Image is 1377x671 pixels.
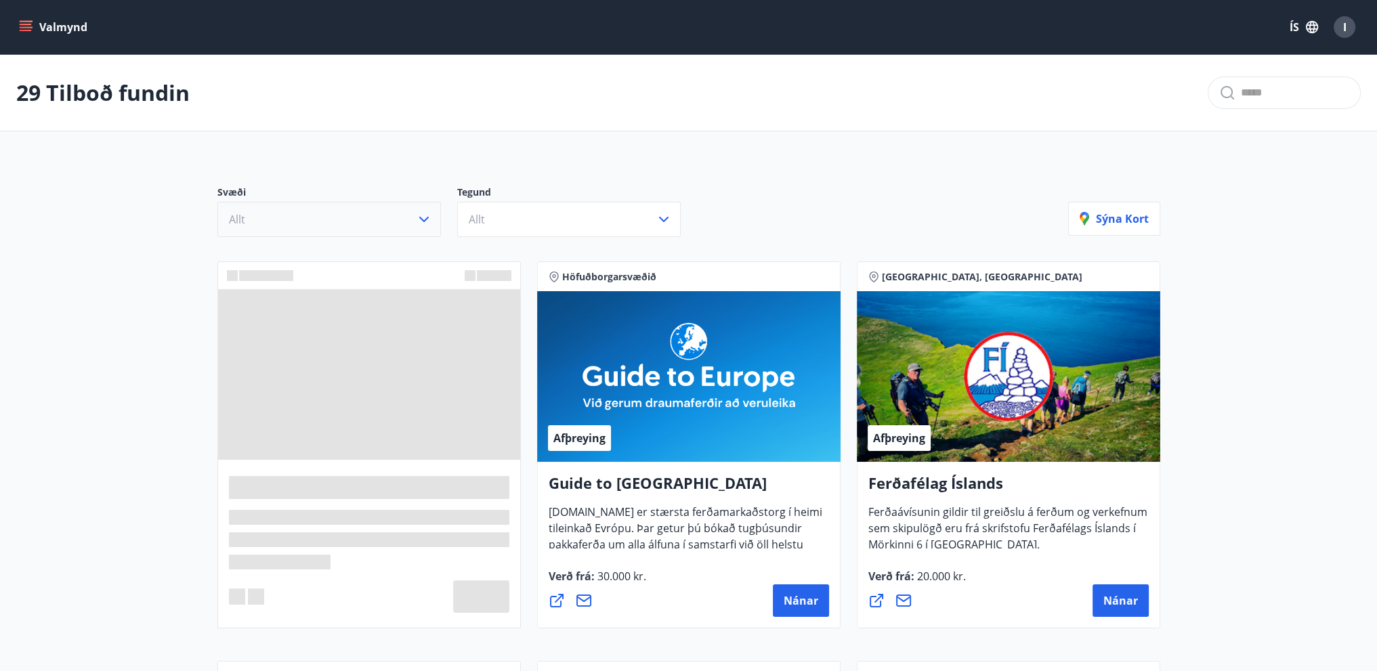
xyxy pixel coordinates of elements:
span: Allt [229,212,245,227]
p: Sýna kort [1080,211,1149,226]
span: I [1343,20,1347,35]
button: I [1328,11,1361,43]
span: Verð frá : [868,569,966,594]
h4: Guide to [GEOGRAPHIC_DATA] [549,473,829,504]
span: Allt [469,212,485,227]
span: [GEOGRAPHIC_DATA], [GEOGRAPHIC_DATA] [882,270,1082,284]
button: ÍS [1282,15,1326,39]
span: 30.000 kr. [595,569,646,584]
span: Verð frá : [549,569,646,594]
span: Nánar [1103,593,1138,608]
span: Nánar [784,593,818,608]
button: Allt [457,202,681,237]
p: Tegund [457,186,697,202]
p: Svæði [217,186,457,202]
h4: Ferðafélag Íslands [868,473,1149,504]
button: menu [16,15,93,39]
button: Nánar [1093,584,1149,617]
button: Sýna kort [1068,202,1160,236]
button: Allt [217,202,441,237]
button: Nánar [773,584,829,617]
span: [DOMAIN_NAME] er stærsta ferðamarkaðstorg í heimi tileinkað Evrópu. Þar getur þú bókað tugþúsundi... [549,504,822,595]
p: 29 Tilboð fundin [16,78,190,108]
span: Afþreying [873,431,925,446]
span: Afþreying [553,431,606,446]
span: Ferðaávísunin gildir til greiðslu á ferðum og verkefnum sem skipulögð eru frá skrifstofu Ferðafél... [868,504,1147,563]
span: Höfuðborgarsvæðið [562,270,656,284]
span: 20.000 kr. [914,569,966,584]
